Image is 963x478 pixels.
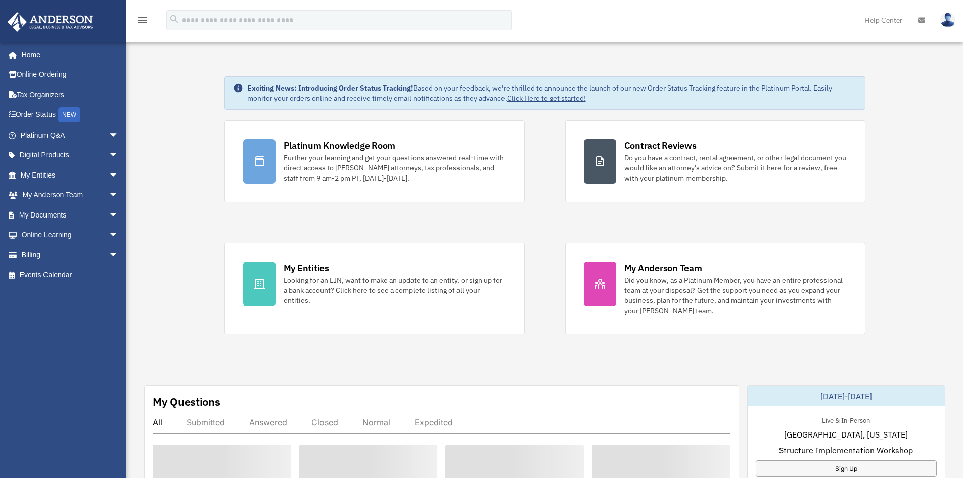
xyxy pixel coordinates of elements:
[7,225,134,245] a: Online Learningarrow_drop_down
[7,84,134,105] a: Tax Organizers
[284,139,396,152] div: Platinum Knowledge Room
[624,275,847,316] div: Did you know, as a Platinum Member, you have an entire professional team at your disposal? Get th...
[7,145,134,165] a: Digital Productsarrow_drop_down
[58,107,80,122] div: NEW
[940,13,955,27] img: User Pic
[224,120,525,202] a: Platinum Knowledge Room Further your learning and get your questions answered real-time with dire...
[624,153,847,183] div: Do you have a contract, rental agreement, or other legal document you would like an attorney's ad...
[7,205,134,225] a: My Documentsarrow_drop_down
[415,417,453,427] div: Expedited
[249,417,287,427] div: Answered
[109,145,129,166] span: arrow_drop_down
[187,417,225,427] div: Submitted
[814,414,878,425] div: Live & In-Person
[224,243,525,334] a: My Entities Looking for an EIN, want to make an update to an entity, or sign up for a bank accoun...
[284,153,506,183] div: Further your learning and get your questions answered real-time with direct access to [PERSON_NAM...
[748,386,945,406] div: [DATE]-[DATE]
[7,125,134,145] a: Platinum Q&Aarrow_drop_down
[624,262,702,274] div: My Anderson Team
[507,94,586,103] a: Click Here to get started!
[109,185,129,206] span: arrow_drop_down
[284,262,329,274] div: My Entities
[756,460,937,477] a: Sign Up
[7,165,134,185] a: My Entitiesarrow_drop_down
[7,65,134,85] a: Online Ordering
[109,165,129,186] span: arrow_drop_down
[109,205,129,226] span: arrow_drop_down
[247,83,857,103] div: Based on your feedback, we're thrilled to announce the launch of our new Order Status Tracking fe...
[136,14,149,26] i: menu
[7,245,134,265] a: Billingarrow_drop_down
[311,417,338,427] div: Closed
[624,139,697,152] div: Contract Reviews
[565,243,865,334] a: My Anderson Team Did you know, as a Platinum Member, you have an entire professional team at your...
[7,265,134,285] a: Events Calendar
[565,120,865,202] a: Contract Reviews Do you have a contract, rental agreement, or other legal document you would like...
[784,428,908,441] span: [GEOGRAPHIC_DATA], [US_STATE]
[136,18,149,26] a: menu
[7,45,129,65] a: Home
[247,83,413,93] strong: Exciting News: Introducing Order Status Tracking!
[5,12,96,32] img: Anderson Advisors Platinum Portal
[362,417,390,427] div: Normal
[153,417,162,427] div: All
[169,14,180,25] i: search
[153,394,220,409] div: My Questions
[109,225,129,246] span: arrow_drop_down
[7,185,134,205] a: My Anderson Teamarrow_drop_down
[109,125,129,146] span: arrow_drop_down
[109,245,129,266] span: arrow_drop_down
[779,444,913,456] span: Structure Implementation Workshop
[284,275,506,306] div: Looking for an EIN, want to make an update to an entity, or sign up for a bank account? Click her...
[7,105,134,125] a: Order StatusNEW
